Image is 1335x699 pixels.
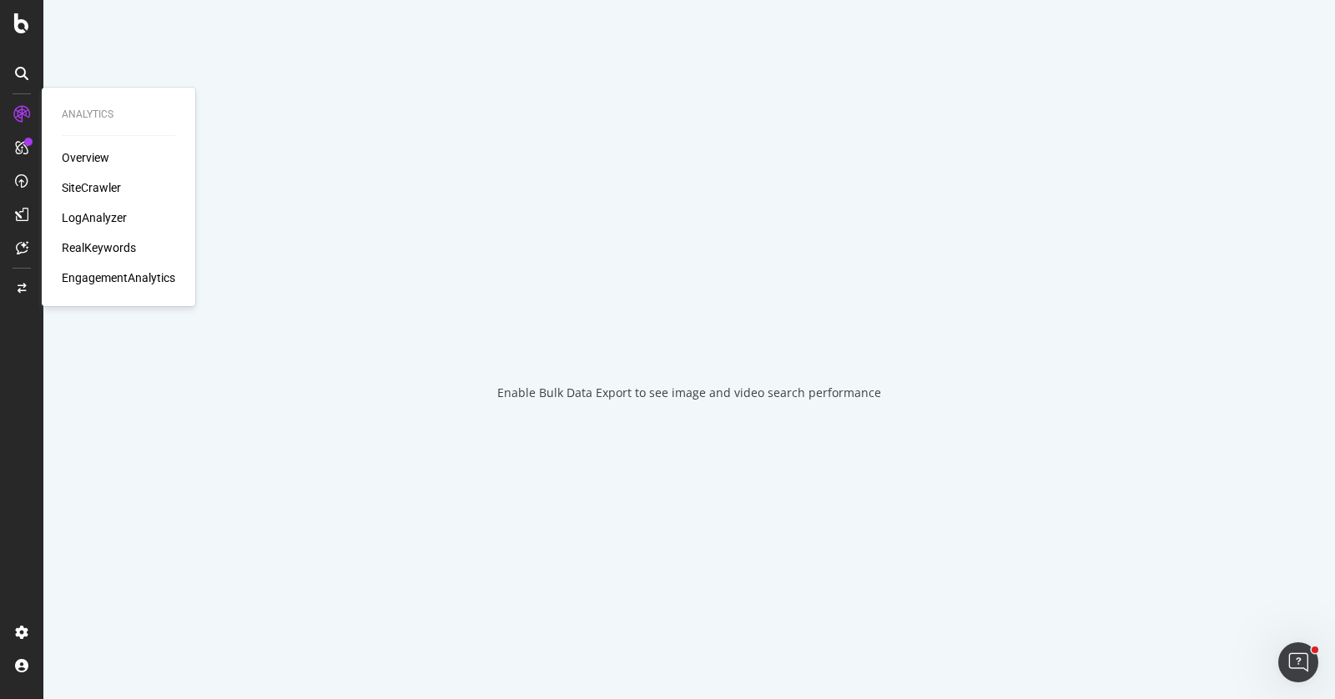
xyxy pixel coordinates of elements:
a: EngagementAnalytics [62,269,175,286]
div: Enable Bulk Data Export to see image and video search performance [497,385,881,401]
a: SiteCrawler [62,179,121,196]
div: Analytics [62,108,175,122]
a: RealKeywords [62,239,136,256]
a: LogAnalyzer [62,209,127,226]
div: animation [629,298,749,358]
iframe: Intercom live chat [1278,642,1318,682]
a: Overview [62,149,109,166]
